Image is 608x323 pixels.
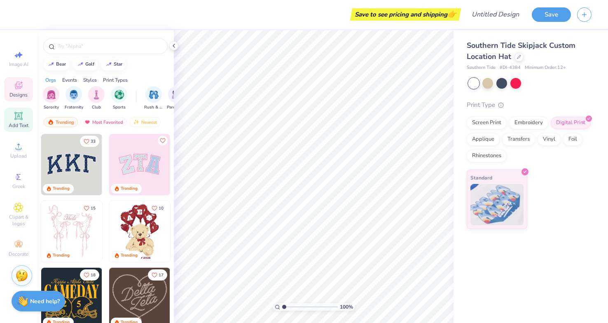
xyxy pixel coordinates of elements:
[467,64,496,71] span: Southern Tide
[69,90,78,99] img: Fraternity Image
[43,86,59,111] div: filter for Sorority
[30,297,60,305] strong: Need help?
[77,62,84,67] img: trend_line.gif
[65,86,83,111] button: filter button
[9,251,28,257] span: Decorate
[114,62,122,66] div: star
[144,86,163,111] div: filter for Rush & Bid
[509,117,548,129] div: Embroidery
[9,61,28,68] span: Image AI
[500,64,521,71] span: # DI-4384
[148,269,167,281] button: Like
[525,64,566,71] span: Minimum Order: 12 +
[144,86,163,111] button: filter button
[167,86,186,111] button: filter button
[45,76,56,84] div: Orgs
[447,9,456,19] span: 👉
[41,201,102,262] img: 83dda5b0-2158-48ca-832c-f6b4ef4c4536
[92,104,101,111] span: Club
[467,40,575,61] span: Southern Tide Skipjack Custom Location Hat
[538,133,561,146] div: Vinyl
[91,273,96,277] span: 18
[48,62,54,67] img: trend_line.gif
[43,58,70,71] button: bear
[109,201,170,262] img: 587403a7-0594-4a7f-b2bd-0ca67a3ff8dd
[467,133,500,146] div: Applique
[170,201,231,262] img: e74243e0-e378-47aa-a400-bc6bcb25063a
[148,203,167,214] button: Like
[92,90,101,99] img: Club Image
[502,133,535,146] div: Transfers
[4,214,33,227] span: Clipart & logos
[532,7,571,22] button: Save
[41,134,102,195] img: 3b9aba4f-e317-4aa7-a679-c95a879539bd
[167,86,186,111] div: filter for Parent's Weekend
[91,206,96,210] span: 15
[47,119,54,125] img: trending.gif
[88,86,105,111] div: filter for Club
[47,90,56,99] img: Sorority Image
[352,8,459,21] div: Save to see pricing and shipping
[80,203,99,214] button: Like
[111,86,127,111] button: filter button
[467,100,592,110] div: Print Type
[80,269,99,281] button: Like
[9,92,28,98] span: Designs
[340,303,353,311] span: 100 %
[53,186,70,192] div: Trending
[103,76,128,84] div: Print Types
[167,104,186,111] span: Parent's Weekend
[149,90,159,99] img: Rush & Bid Image
[465,6,526,23] input: Untitled Design
[83,76,97,84] div: Styles
[102,134,163,195] img: edfb13fc-0e43-44eb-bea2-bf7fc0dd67f9
[88,86,105,111] button: filter button
[102,201,163,262] img: d12a98c7-f0f7-4345-bf3a-b9f1b718b86e
[113,104,126,111] span: Sports
[563,133,582,146] div: Foil
[44,117,78,127] div: Trending
[85,62,94,66] div: golf
[467,117,507,129] div: Screen Print
[115,90,124,99] img: Sports Image
[101,58,126,71] button: star
[470,173,492,182] span: Standard
[10,153,27,159] span: Upload
[56,62,66,66] div: bear
[121,186,138,192] div: Trending
[91,139,96,144] span: 33
[62,76,77,84] div: Events
[133,119,140,125] img: Newest.gif
[44,104,59,111] span: Sorority
[57,42,162,50] input: Try "Alpha"
[12,183,25,190] span: Greek
[84,119,91,125] img: most_fav.gif
[9,122,28,129] span: Add Text
[129,117,161,127] div: Newest
[170,134,231,195] img: 5ee11766-d822-42f5-ad4e-763472bf8dcf
[470,184,524,225] img: Standard
[65,86,83,111] div: filter for Fraternity
[43,86,59,111] button: filter button
[80,117,127,127] div: Most Favorited
[144,104,163,111] span: Rush & Bid
[121,252,138,259] div: Trending
[65,104,83,111] span: Fraternity
[467,150,507,162] div: Rhinestones
[80,136,99,147] button: Like
[172,90,181,99] img: Parent's Weekend Image
[53,252,70,259] div: Trending
[159,273,164,277] span: 17
[159,206,164,210] span: 10
[109,134,170,195] img: 9980f5e8-e6a1-4b4a-8839-2b0e9349023c
[111,86,127,111] div: filter for Sports
[551,117,591,129] div: Digital Print
[158,136,168,146] button: Like
[72,58,98,71] button: golf
[105,62,112,67] img: trend_line.gif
